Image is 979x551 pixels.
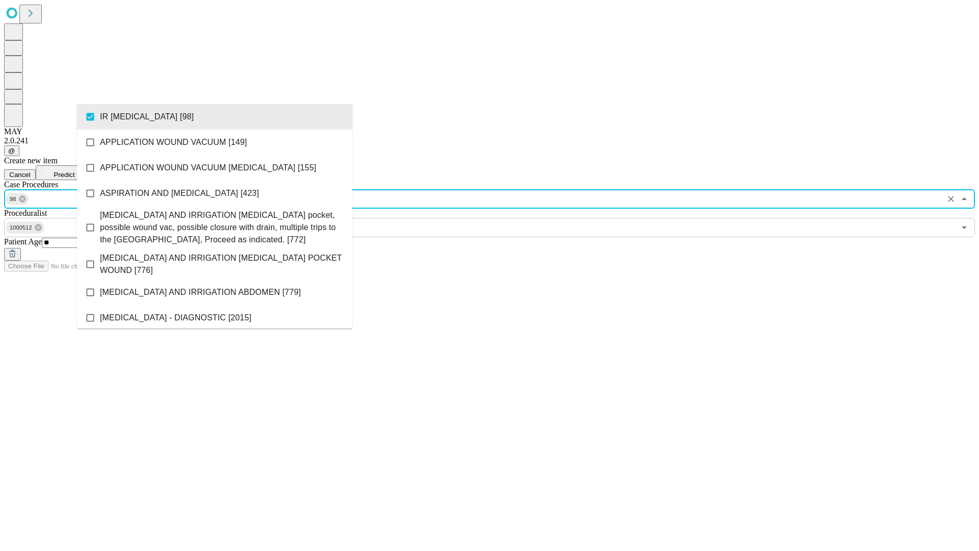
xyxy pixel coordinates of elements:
[4,156,58,165] span: Create new item
[4,127,975,136] div: MAY
[54,171,74,179] span: Predict
[100,252,344,277] span: [MEDICAL_DATA] AND IRRIGATION [MEDICAL_DATA] POCKET WOUND [776]
[8,147,15,155] span: @
[36,165,83,180] button: Predict
[6,193,20,205] span: 98
[100,136,247,148] span: APPLICATION WOUND VACUUM [149]
[100,111,194,123] span: IR [MEDICAL_DATA] [98]
[4,145,19,156] button: @
[4,180,58,189] span: Scheduled Procedure
[944,192,958,206] button: Clear
[100,312,251,324] span: [MEDICAL_DATA] - DIAGNOSTIC [2015]
[100,209,344,246] span: [MEDICAL_DATA] AND IRRIGATION [MEDICAL_DATA] pocket, possible wound vac, possible closure with dr...
[4,209,47,217] span: Proceduralist
[6,221,44,234] div: 1000512
[100,187,259,199] span: ASPIRATION AND [MEDICAL_DATA] [423]
[6,222,36,234] span: 1000512
[4,136,975,145] div: 2.0.241
[6,193,29,205] div: 98
[100,286,301,298] span: [MEDICAL_DATA] AND IRRIGATION ABDOMEN [779]
[9,171,31,179] span: Cancel
[100,162,316,174] span: APPLICATION WOUND VACUUM [MEDICAL_DATA] [155]
[957,220,971,235] button: Open
[4,237,42,246] span: Patient Age
[4,169,36,180] button: Cancel
[957,192,971,206] button: Close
